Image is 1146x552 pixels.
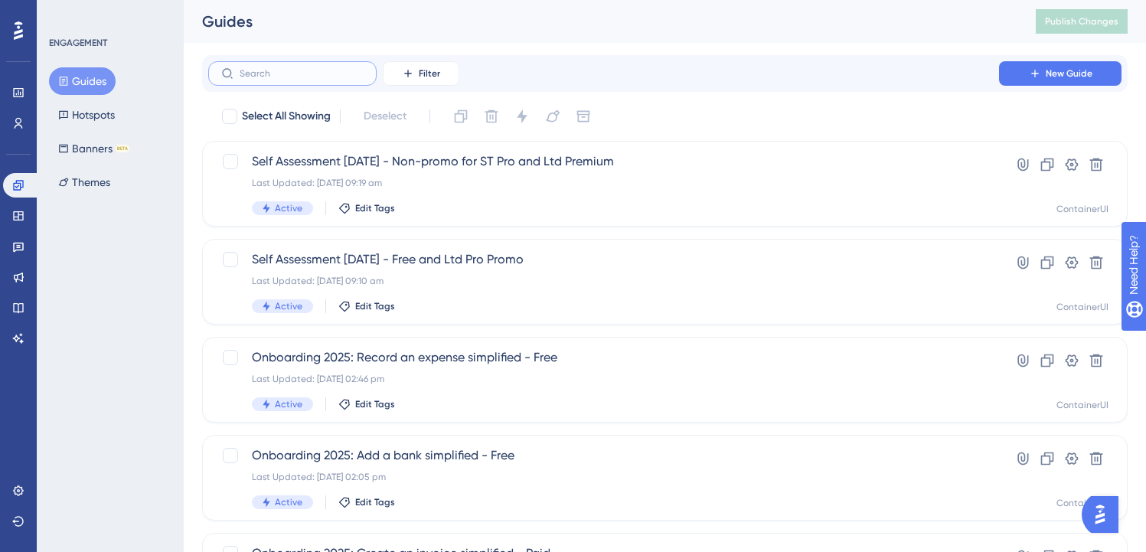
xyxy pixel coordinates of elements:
button: Filter [383,61,459,86]
button: Edit Tags [338,202,395,214]
button: Hotspots [49,101,124,129]
div: ContainerUI [1056,301,1108,313]
span: Edit Tags [355,300,395,312]
div: Last Updated: [DATE] 09:19 am [252,177,955,189]
button: Edit Tags [338,398,395,410]
div: Last Updated: [DATE] 02:46 pm [252,373,955,385]
span: New Guide [1046,67,1092,80]
span: Need Help? [36,4,96,22]
span: Deselect [364,107,406,126]
div: ENGAGEMENT [49,37,107,49]
span: Onboarding 2025: Add a bank simplified - Free [252,446,955,465]
span: Filter [419,67,440,80]
div: Guides [202,11,997,32]
div: ContainerUI [1056,399,1108,411]
span: Publish Changes [1045,15,1118,28]
div: ContainerUI [1056,497,1108,509]
button: BannersBETA [49,135,139,162]
span: Self Assessment [DATE] - Free and Ltd Pro Promo [252,250,955,269]
span: Select All Showing [242,107,331,126]
span: Onboarding 2025: Record an expense simplified - Free [252,348,955,367]
span: Active [275,202,302,214]
button: Edit Tags [338,496,395,508]
button: New Guide [999,61,1122,86]
div: Last Updated: [DATE] 02:05 pm [252,471,955,483]
span: Self Assessment [DATE] - Non-promo for ST Pro and Ltd Premium [252,152,955,171]
span: Edit Tags [355,202,395,214]
button: Deselect [350,103,420,130]
span: Edit Tags [355,496,395,508]
input: Search [240,68,364,79]
iframe: UserGuiding AI Assistant Launcher [1082,492,1128,537]
span: Active [275,398,302,410]
span: Active [275,496,302,508]
button: Publish Changes [1036,9,1128,34]
div: Last Updated: [DATE] 09:10 am [252,275,955,287]
span: Active [275,300,302,312]
div: BETA [116,145,129,152]
button: Themes [49,168,119,196]
span: Edit Tags [355,398,395,410]
button: Edit Tags [338,300,395,312]
button: Guides [49,67,116,95]
div: ContainerUI [1056,203,1108,215]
